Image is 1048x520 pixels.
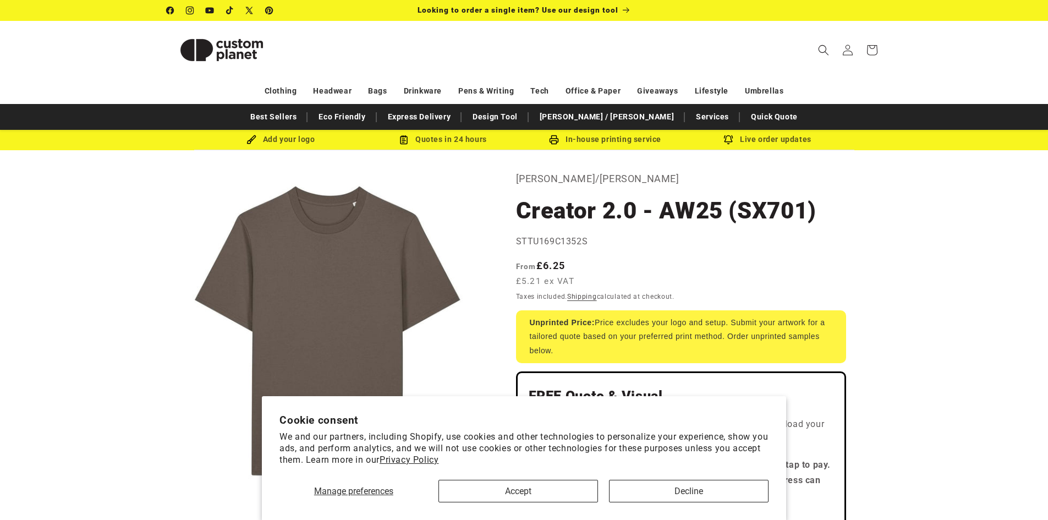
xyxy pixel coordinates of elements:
span: From [516,262,536,271]
img: Order Updates Icon [399,135,409,145]
img: Order updates [723,135,733,145]
img: Brush Icon [246,135,256,145]
button: Accept [438,480,598,502]
div: Live order updates [687,133,849,146]
media-gallery: Gallery Viewer [167,170,489,492]
a: Lifestyle [695,81,728,101]
a: Shipping [567,293,597,300]
a: Office & Paper [566,81,621,101]
div: Taxes included. calculated at checkout. [516,291,846,302]
a: Headwear [313,81,352,101]
a: Umbrellas [745,81,783,101]
a: Quick Quote [745,107,803,127]
a: Custom Planet [162,21,281,79]
a: Best Sellers [245,107,302,127]
strong: Unprinted Price: [530,318,595,327]
a: Bags [368,81,387,101]
a: Drinkware [404,81,442,101]
a: Express Delivery [382,107,457,127]
span: Looking to order a single item? Use our design tool [418,6,618,14]
span: £5.21 ex VAT [516,275,575,288]
div: Price excludes your logo and setup. Submit your artwork for a tailored quote based on your prefer... [516,310,846,363]
span: STTU169C1352S [516,236,588,247]
a: Tech [530,81,548,101]
a: [PERSON_NAME] / [PERSON_NAME] [534,107,679,127]
p: [PERSON_NAME]/[PERSON_NAME] [516,170,846,188]
h2: Cookie consent [279,414,769,426]
button: Manage preferences [279,480,427,502]
div: In-house printing service [524,133,687,146]
a: Design Tool [467,107,523,127]
span: Manage preferences [314,486,393,496]
div: Add your logo [200,133,362,146]
a: Eco Friendly [313,107,371,127]
img: In-house printing [549,135,559,145]
a: Giveaways [637,81,678,101]
img: Custom Planet [167,25,277,75]
a: Services [690,107,734,127]
h2: FREE Quote & Visual [529,387,833,405]
a: Privacy Policy [380,455,438,465]
p: We and our partners, including Shopify, use cookies and other technologies to personalize your ex... [279,431,769,466]
strong: £6.25 [516,260,566,271]
a: Pens & Writing [458,81,514,101]
h1: Creator 2.0 - AW25 (SX701) [516,196,846,226]
a: Clothing [265,81,297,101]
button: Decline [609,480,769,502]
summary: Search [811,38,836,62]
div: Quotes in 24 hours [362,133,524,146]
